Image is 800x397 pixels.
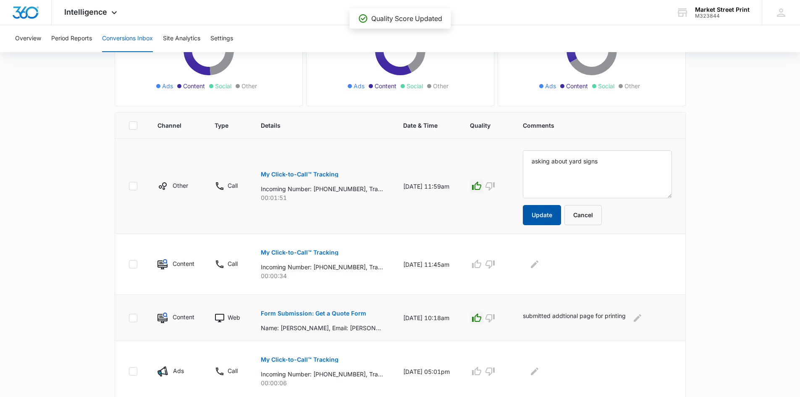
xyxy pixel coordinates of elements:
[631,311,644,325] button: Edit Comments
[64,8,107,16] span: Intelligence
[157,121,182,130] span: Channel
[261,310,366,316] p: Form Submission: Get a Quote Form
[523,121,660,130] span: Comments
[261,379,383,387] p: 00:00:06
[261,184,383,193] p: Incoming Number: [PHONE_NUMBER], Tracking Number: [PHONE_NUMBER], Ring To: [PHONE_NUMBER], Caller...
[393,295,460,341] td: [DATE] 10:18am
[261,303,366,323] button: Form Submission: Get a Quote Form
[241,82,257,90] span: Other
[528,258,541,271] button: Edit Comments
[261,171,338,177] p: My Click-to-Call™ Tracking
[162,82,173,90] span: Ads
[228,181,238,190] p: Call
[470,121,490,130] span: Quality
[261,370,383,379] p: Incoming Number: [PHONE_NUMBER], Tracking Number: [PHONE_NUMBER], Ring To: [PHONE_NUMBER], Caller...
[261,193,383,202] p: 00:01:51
[261,350,338,370] button: My Click-to-Call™ Tracking
[228,366,238,375] p: Call
[393,139,460,234] td: [DATE] 11:59am
[261,271,383,280] p: 00:00:34
[228,259,238,268] p: Call
[393,234,460,295] td: [DATE] 11:45am
[598,82,614,90] span: Social
[210,25,233,52] button: Settings
[564,205,602,225] button: Cancel
[261,242,338,263] button: My Click-to-Call™ Tracking
[523,311,626,325] p: submitted addtional page for printing
[261,250,338,255] p: My Click-to-Call™ Tracking
[261,263,383,271] p: Incoming Number: [PHONE_NUMBER], Tracking Number: [PHONE_NUMBER], Ring To: [PHONE_NUMBER], Caller...
[545,82,556,90] span: Ads
[261,121,371,130] span: Details
[261,357,338,363] p: My Click-to-Call™ Tracking
[528,365,541,378] button: Edit Comments
[695,13,750,19] div: account id
[261,323,383,332] p: Name: [PERSON_NAME], Email: [PERSON_NAME][EMAIL_ADDRESS][PERSON_NAME][DOMAIN_NAME], Phone: [PHONE...
[375,82,396,90] span: Content
[15,25,41,52] button: Overview
[566,82,588,90] span: Content
[695,6,750,13] div: account name
[433,82,449,90] span: Other
[215,82,231,90] span: Social
[163,25,200,52] button: Site Analytics
[173,366,184,375] p: Ads
[523,205,561,225] button: Update
[183,82,205,90] span: Content
[523,150,672,198] textarea: asking about yard signs
[102,25,153,52] button: Conversions Inbox
[403,121,438,130] span: Date & Time
[51,25,92,52] button: Period Reports
[173,181,188,190] p: Other
[354,82,365,90] span: Ads
[371,13,442,24] p: Quality Score Updated
[407,82,423,90] span: Social
[173,313,194,321] p: Content
[624,82,640,90] span: Other
[228,313,240,322] p: Web
[261,164,338,184] button: My Click-to-Call™ Tracking
[173,259,194,268] p: Content
[215,121,228,130] span: Type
